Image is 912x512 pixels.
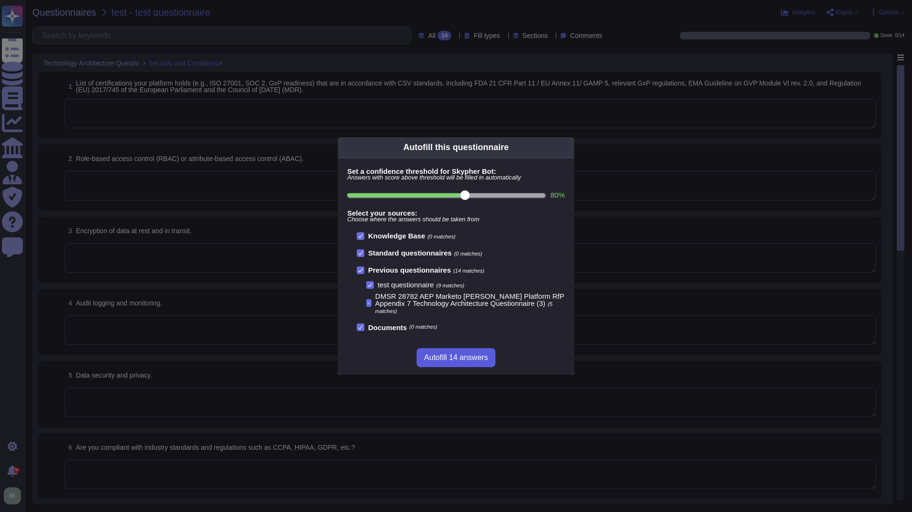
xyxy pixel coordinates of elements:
[375,292,564,307] span: DMSR 28782 AEP Marketo [PERSON_NAME] Platform RfP Appendix 7 Technology Architecture Questionnair...
[347,168,565,175] b: Set a confidence threshold for Skypher Bot:
[368,266,451,274] b: Previous questionnaires
[368,232,425,240] b: Knowledge Base
[409,324,437,330] span: (0 matches)
[347,209,565,217] b: Select your sources:
[368,249,452,257] b: Standard questionnaires
[453,268,484,274] span: (14 matches)
[378,281,434,289] span: test questionnaire
[347,217,565,223] span: Choose where the answers should be taken from
[436,283,464,288] span: (9 matches)
[347,175,565,181] span: Answers with score above threshold will be filled in automatically
[424,354,488,361] span: Autofill 14 answers
[454,251,482,256] span: (0 matches)
[403,141,509,154] div: Autofill this questionnaire
[368,324,407,331] b: Documents
[375,301,552,314] span: (5 matches)
[427,234,456,239] span: (0 matches)
[551,191,565,199] label: 80 %
[417,348,495,367] button: Autofill 14 answers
